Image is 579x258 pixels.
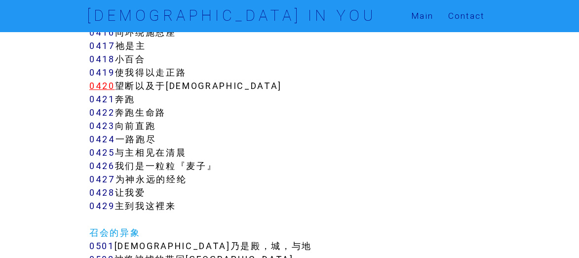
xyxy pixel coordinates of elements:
[89,227,140,238] a: 召会的异象
[89,240,115,252] a: 0501
[89,173,116,185] a: 0427
[89,187,115,198] a: 0428
[89,107,115,118] a: 0422
[89,27,115,38] a: 0416
[89,200,115,212] a: 0429
[89,40,116,51] a: 0417
[89,133,116,145] a: 0424
[89,160,115,172] a: 0426
[89,93,115,105] a: 0421
[89,120,115,131] a: 0423
[89,147,115,158] a: 0425
[89,80,115,91] a: 0420
[89,67,115,78] a: 0419
[89,53,115,65] a: 0418
[537,214,572,251] iframe: Chat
